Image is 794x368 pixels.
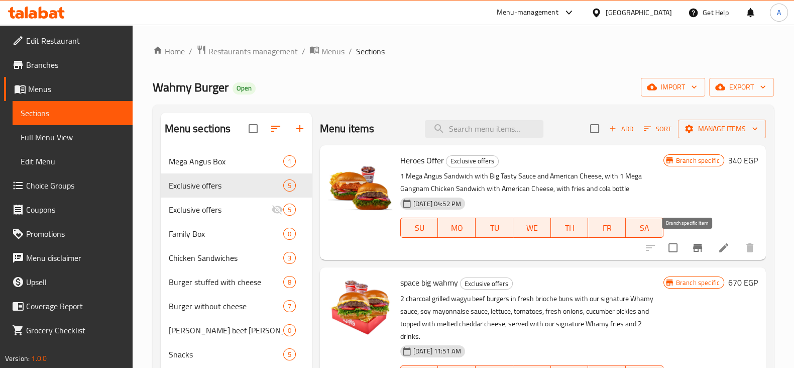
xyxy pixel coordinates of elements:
[649,81,697,94] span: import
[13,125,133,149] a: Full Menu View
[461,278,512,290] span: Exclusive offers
[438,218,476,238] button: MO
[4,246,133,270] a: Menu disclaimer
[161,198,312,222] div: Exclusive offers5
[551,218,589,238] button: TH
[662,237,684,258] span: Select to update
[283,300,296,312] div: items
[400,170,663,195] p: 1 Mega Angus Sandwich with Big Tasty Sauce and American Cheese, with 1 Mega Gangnam Chicken Sandw...
[284,157,295,166] span: 1
[738,236,762,260] button: delete
[169,276,283,288] span: Burger stuffed with cheese
[309,45,345,58] a: Menus
[13,101,133,125] a: Sections
[153,45,774,58] nav: breadcrumb
[169,155,283,167] span: Mega Angus Box
[161,246,312,270] div: Chicken Sandwiches3
[31,352,47,365] span: 1.0.0
[5,352,30,365] span: Version:
[4,222,133,246] a: Promotions
[644,123,671,135] span: Sort
[4,198,133,222] a: Coupons
[400,293,663,343] p: 2 charcoal grilled wagyu beef burgers in fresh brioche buns with our signature Whamy sauce, soy m...
[161,270,312,294] div: Burger stuffed with cheese8
[233,82,256,95] div: Open
[283,228,296,240] div: items
[605,121,637,137] span: Add item
[686,236,710,260] button: Branch-specific-item
[243,118,264,139] span: Select all sections
[605,121,637,137] button: Add
[26,179,125,192] span: Choice Groups
[672,278,724,288] span: Branch specific
[161,342,312,366] div: Snacks5
[4,173,133,198] a: Choice Groups
[283,204,296,216] div: items
[302,45,305,57] li: /
[161,222,312,246] div: Family Box0
[709,78,774,97] button: export
[26,35,125,47] span: Edit Restaurant
[608,123,635,135] span: Add
[328,275,392,340] img: space big wahmy
[356,45,385,57] span: Sections
[169,348,283,360] span: Snacks
[283,324,296,336] div: items
[4,270,133,294] a: Upsell
[284,229,295,239] span: 0
[409,199,465,209] span: [DATE] 04:52 PM
[497,7,558,19] div: Menu-management
[283,252,296,264] div: items
[4,294,133,318] a: Coverage Report
[21,131,125,143] span: Full Menu View
[26,252,125,264] span: Menu disclaimer
[161,173,312,198] div: Exclusive offers5
[189,45,192,57] li: /
[320,121,375,136] h2: Menu items
[4,318,133,342] a: Grocery Checklist
[169,252,283,264] span: Chicken Sandwiches
[717,81,766,94] span: export
[4,29,133,53] a: Edit Restaurant
[592,221,622,235] span: FR
[28,83,125,95] span: Menus
[284,181,295,191] span: 5
[169,228,283,240] span: Family Box
[446,155,498,167] span: Exclusive offers
[169,300,283,312] span: Burger without cheese
[161,318,312,342] div: [PERSON_NAME] beef [PERSON_NAME] without cheese filling0
[686,123,758,135] span: Manage items
[26,276,125,288] span: Upsell
[400,275,458,290] span: space big wahmy
[161,149,312,173] div: Mega Angus Box1
[442,221,472,235] span: MO
[400,218,438,238] button: SU
[728,275,758,290] h6: 670 EGP
[196,45,298,58] a: Restaurants management
[26,324,125,336] span: Grocery Checklist
[284,326,295,335] span: 0
[718,242,730,254] a: Edit menu item
[630,221,659,235] span: SA
[169,179,283,192] div: Exclusive offers
[606,7,672,18] div: [GEOGRAPHIC_DATA]
[284,253,295,263] span: 3
[169,324,283,336] span: [PERSON_NAME] beef [PERSON_NAME] without cheese filling
[460,278,513,290] div: Exclusive offers
[233,84,256,93] span: Open
[328,153,392,218] img: Heroes Offer
[637,121,678,137] span: Sort items
[728,153,758,167] h6: 340 EGP
[208,45,298,57] span: Restaurants management
[480,221,509,235] span: TU
[405,221,434,235] span: SU
[26,204,125,216] span: Coupons
[4,53,133,77] a: Branches
[517,221,547,235] span: WE
[584,118,605,139] span: Select section
[641,78,705,97] button: import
